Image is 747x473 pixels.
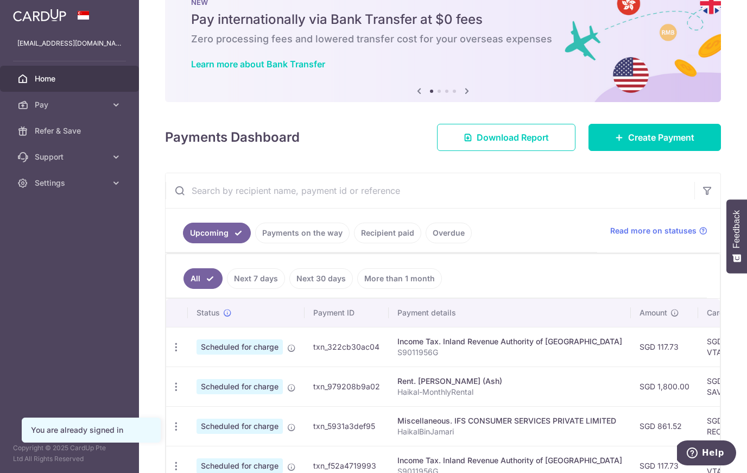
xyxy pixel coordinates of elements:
th: Payment ID [305,299,389,327]
a: Overdue [426,223,472,243]
td: txn_5931a3def95 [305,406,389,446]
td: SGD 117.73 [631,327,698,367]
img: CardUp [13,9,66,22]
span: Refer & Save [35,125,106,136]
a: Next 7 days [227,268,285,289]
a: Payments on the way [255,223,350,243]
div: Income Tax. Inland Revenue Authority of [GEOGRAPHIC_DATA] [397,336,622,347]
a: Read more on statuses [610,225,707,236]
span: Feedback [732,210,742,248]
p: HaikalBinJamari [397,426,622,437]
span: Create Payment [628,131,694,144]
span: Scheduled for charge [197,379,283,394]
span: Settings [35,178,106,188]
span: Scheduled for charge [197,419,283,434]
div: Miscellaneous. IFS CONSUMER SERVICES PRIVATE LIMITED [397,415,622,426]
iframe: Opens a widget where you can find more information [677,440,736,468]
p: Haikal-MonthlyRental [397,387,622,398]
h6: Zero processing fees and lowered transfer cost for your overseas expenses [191,33,695,46]
a: Create Payment [588,124,721,151]
a: All [183,268,223,289]
span: Amount [640,307,667,318]
a: Download Report [437,124,575,151]
a: Recipient paid [354,223,421,243]
span: Pay [35,99,106,110]
h5: Pay internationally via Bank Transfer at $0 fees [191,11,695,28]
input: Search by recipient name, payment id or reference [166,173,694,208]
td: txn_322cb30ac04 [305,327,389,367]
span: Download Report [477,131,549,144]
span: Support [35,152,106,162]
a: Next 30 days [289,268,353,289]
p: [EMAIL_ADDRESS][DOMAIN_NAME] [17,38,122,49]
a: More than 1 month [357,268,442,289]
span: Scheduled for charge [197,339,283,355]
span: Read more on statuses [610,225,697,236]
a: Upcoming [183,223,251,243]
button: Feedback - Show survey [726,199,747,273]
a: Learn more about Bank Transfer [191,59,325,70]
span: Status [197,307,220,318]
th: Payment details [389,299,631,327]
span: Home [35,73,106,84]
td: txn_979208b9a02 [305,367,389,406]
td: SGD 861.52 [631,406,698,446]
h4: Payments Dashboard [165,128,300,147]
div: Income Tax. Inland Revenue Authority of [GEOGRAPHIC_DATA] [397,455,622,466]
div: Rent. [PERSON_NAME] (Ash) [397,376,622,387]
p: S9011956G [397,347,622,358]
td: SGD 1,800.00 [631,367,698,406]
div: You are already signed in [31,425,151,436]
